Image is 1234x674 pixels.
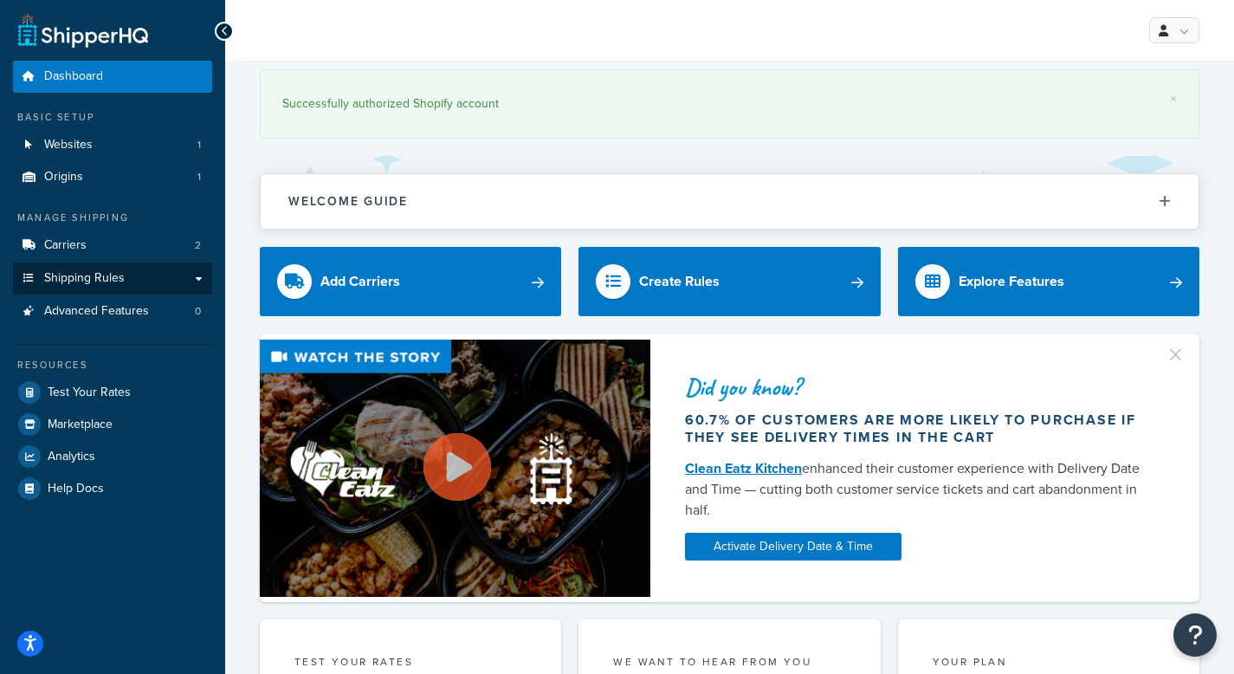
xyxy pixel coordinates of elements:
[13,110,212,125] div: Basic Setup
[48,418,113,432] span: Marketplace
[195,238,201,253] span: 2
[13,441,212,472] a: Analytics
[44,304,149,319] span: Advanced Features
[613,654,845,670] p: we want to hear from you
[294,654,527,674] div: Test your rates
[13,230,212,262] li: Carriers
[197,138,201,152] span: 1
[13,129,212,161] a: Websites1
[898,247,1199,316] a: Explore Features
[44,138,93,152] span: Websites
[44,170,83,185] span: Origins
[685,533,901,561] a: Activate Delivery Date & Time
[13,161,212,193] li: Origins
[44,271,125,286] span: Shipping Rules
[959,269,1064,294] div: Explore Features
[13,473,212,504] a: Help Docs
[13,211,212,225] div: Manage Shipping
[48,386,131,400] span: Test Your Rates
[13,230,212,262] a: Carriers2
[685,458,802,478] a: Clean Eatz Kitchen
[13,161,212,193] a: Origins1
[685,412,1158,446] div: 60.7% of customers are more likely to purchase if they see delivery times in the cart
[288,195,408,208] h2: Welcome Guide
[685,375,1158,399] div: Did you know?
[13,129,212,161] li: Websites
[260,340,650,597] img: Video thumbnail
[48,450,95,464] span: Analytics
[685,458,1158,521] div: enhanced their customer experience with Delivery Date and Time — cutting both customer service ti...
[260,247,561,316] a: Add Carriers
[320,269,400,294] div: Add Carriers
[1173,613,1217,657] button: Open Resource Center
[1170,92,1177,106] a: ×
[44,69,103,84] span: Dashboard
[13,262,212,295] a: Shipping Rules
[44,238,87,253] span: Carriers
[13,295,212,327] a: Advanced Features0
[195,304,201,319] span: 0
[933,654,1165,674] div: Your Plan
[48,482,104,496] span: Help Docs
[282,92,1177,116] div: Successfully authorized Shopify account
[639,269,720,294] div: Create Rules
[197,170,201,185] span: 1
[13,61,212,93] a: Dashboard
[13,377,212,408] a: Test Your Rates
[13,295,212,327] li: Advanced Features
[261,174,1198,229] button: Welcome Guide
[13,358,212,373] div: Resources
[13,409,212,440] a: Marketplace
[578,247,880,316] a: Create Rules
